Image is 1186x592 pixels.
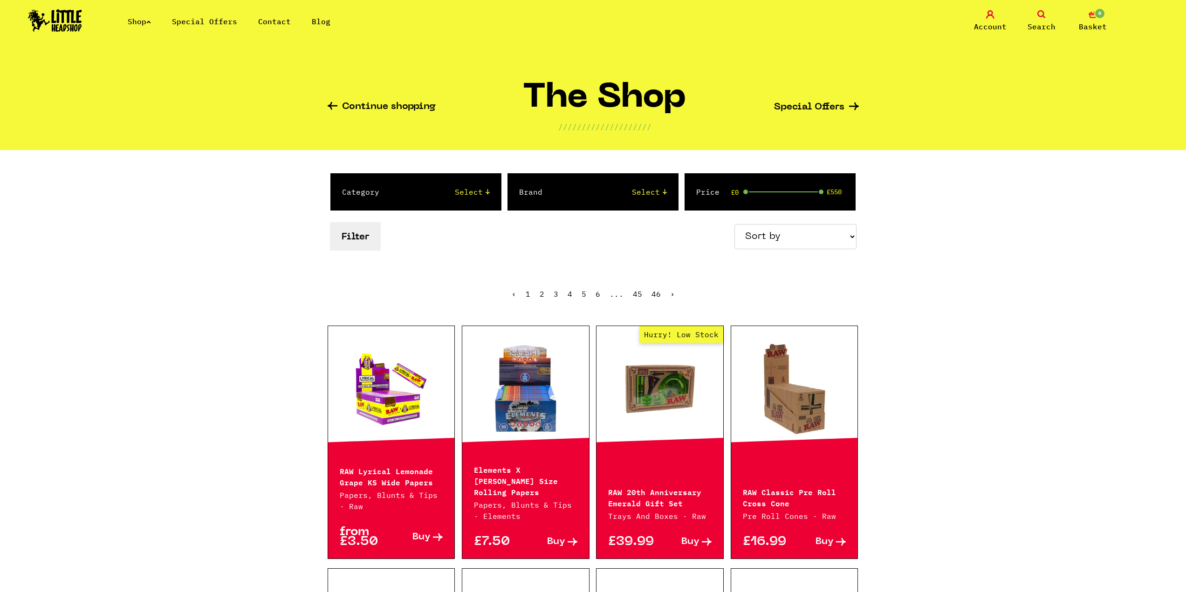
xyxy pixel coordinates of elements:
[512,290,516,298] li: « Previous
[342,186,379,197] label: Category
[608,510,712,522] p: Trays And Boxes · Raw
[596,289,600,299] a: 6
[731,189,739,196] span: £0
[696,186,720,197] label: Price
[974,21,1007,32] span: Account
[474,537,526,547] p: £7.50
[633,289,642,299] a: 45
[128,17,151,26] a: Shop
[1069,10,1116,32] a: 0 Basket
[608,537,660,547] p: £39.99
[340,465,443,487] p: RAW Lyrical Lemonade Grape KS Wide Papers
[1018,10,1065,32] a: Search
[743,510,846,522] p: Pre Roll Cones · Raw
[1079,21,1107,32] span: Basket
[582,289,586,299] a: 5
[827,188,842,196] span: £550
[328,102,436,113] a: Continue shopping
[474,463,577,497] p: Elements X [PERSON_NAME] Size Rolling Papers
[526,289,530,299] span: 1
[774,102,859,112] a: Special Offers
[547,537,565,547] span: Buy
[474,499,577,522] p: Papers, Blunts & Tips · Elements
[681,537,699,547] span: Buy
[258,17,291,26] a: Contact
[330,222,381,251] button: Filter
[1028,21,1056,32] span: Search
[512,289,516,299] span: ‹
[558,121,651,132] p: ////////////////////
[312,17,330,26] a: Blog
[28,9,82,32] img: Little Head Shop Logo
[1094,8,1105,19] span: 0
[568,289,572,299] a: 4
[172,17,237,26] a: Special Offers
[596,342,723,435] a: Hurry! Low Stock
[391,527,443,547] a: Buy
[412,532,431,542] span: Buy
[340,490,443,512] p: Papers, Blunts & Tips · Raw
[523,82,686,121] h1: The Shop
[743,537,795,547] p: £16.99
[540,289,544,299] a: 2
[670,289,675,299] a: Next »
[660,537,712,547] a: Buy
[816,537,834,547] span: Buy
[526,537,577,547] a: Buy
[340,527,391,547] p: from £3.50
[519,186,542,197] label: Brand
[743,486,846,508] p: RAW Classic Pre Roll Cross Cone
[610,289,624,299] span: ...
[795,537,846,547] a: Buy
[608,486,712,508] p: RAW 20th Anniversary Emerald Gift Set
[651,289,661,299] a: 46
[639,326,723,343] span: Hurry! Low Stock
[554,289,558,299] a: 3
